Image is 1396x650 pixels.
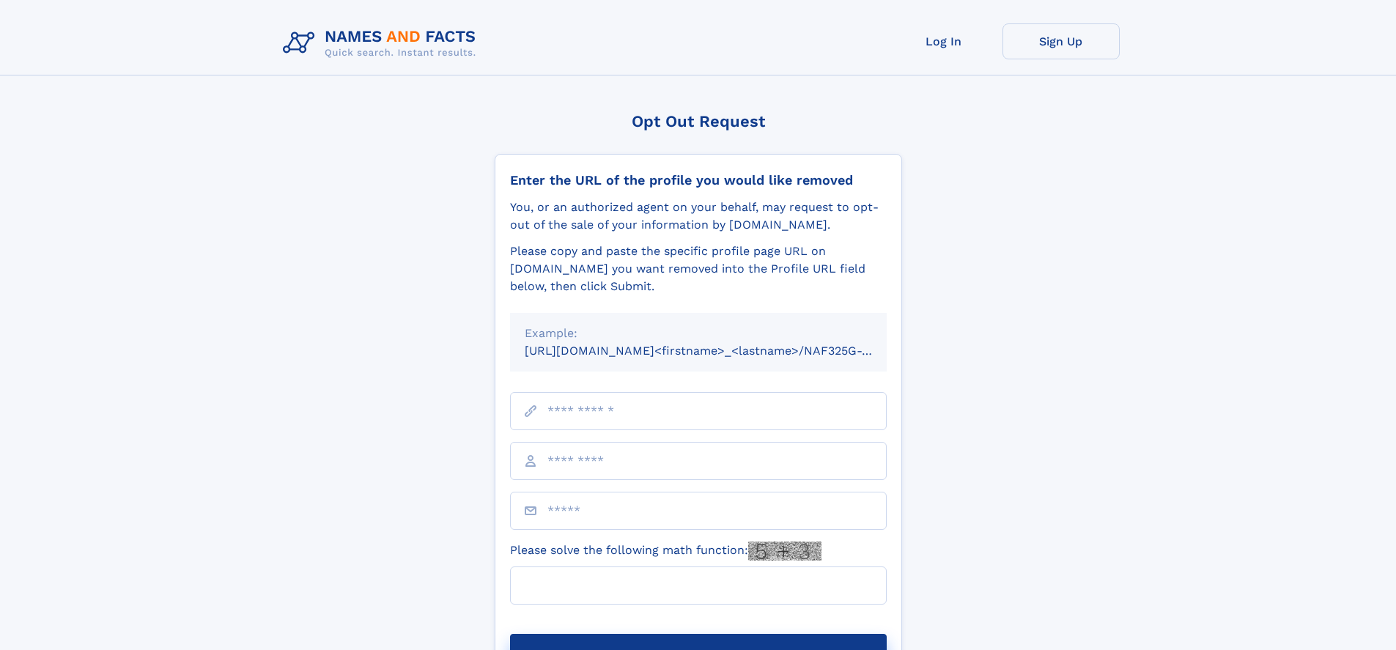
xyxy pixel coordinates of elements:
[510,542,821,561] label: Please solve the following math function:
[510,243,887,295] div: Please copy and paste the specific profile page URL on [DOMAIN_NAME] you want removed into the Pr...
[1002,23,1120,59] a: Sign Up
[525,344,915,358] small: [URL][DOMAIN_NAME]<firstname>_<lastname>/NAF325G-xxxxxxxx
[495,112,902,130] div: Opt Out Request
[885,23,1002,59] a: Log In
[277,23,488,63] img: Logo Names and Facts
[525,325,872,342] div: Example:
[510,172,887,188] div: Enter the URL of the profile you would like removed
[510,199,887,234] div: You, or an authorized agent on your behalf, may request to opt-out of the sale of your informatio...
